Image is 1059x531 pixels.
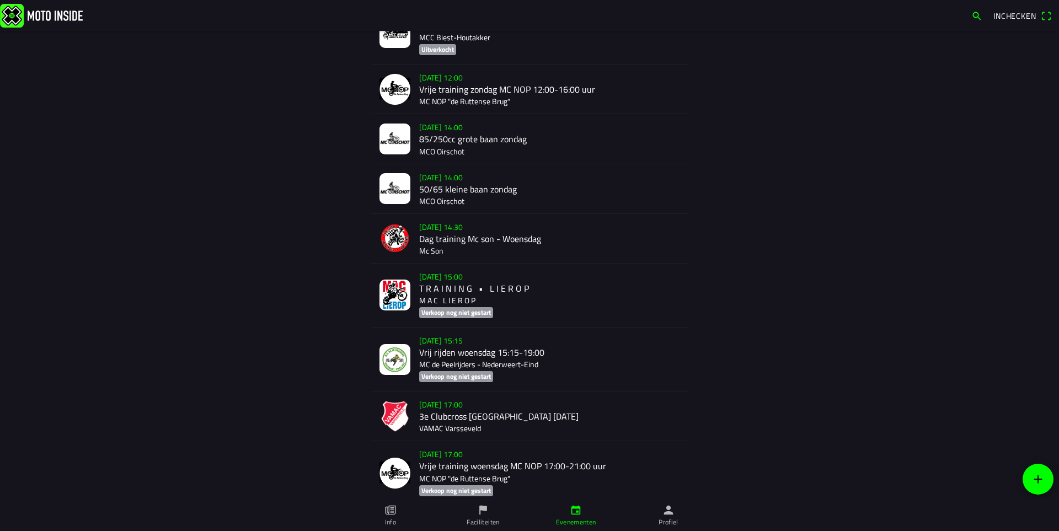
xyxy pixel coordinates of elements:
a: [DATE] 15:15Vrij rijden woensdag 15:15-19:00MC de Peelrijders - Nederweert-EindVerkoop nog niet g... [371,328,688,391]
ion-label: Faciliteiten [467,517,499,527]
a: [DATE] 17:003e Clubcross [GEOGRAPHIC_DATA] [DATE]VAMAC Varsseveld [371,391,688,441]
span: Inchecken [993,10,1036,22]
img: b1QA4K2CcP1kzoJEhg3K3WFrADEXzz0S1qkwmBWG.jpg [379,124,410,154]
img: 9JBlR8b68C7otWahhcmhlbyIZfSukDBHs70r2v7k.png [379,280,410,310]
a: [DATE] 15:00T R A I N I N G • L I E R O PM A C L I E R O PVerkoop nog niet gestart [371,264,688,328]
ion-icon: person [662,504,675,516]
img: NjdwpvkGicnr6oC83998ZTDUeXJJ29cK9cmzxz8K.png [379,458,410,489]
img: T9aKgKcl4UwqkBySc81zNOSm0TtqhQsYkxiNyO27.png [379,401,410,432]
ion-icon: calendar [570,504,582,516]
a: Incheckenqr scanner [988,6,1057,25]
ion-label: Evenementen [556,517,596,527]
ion-icon: paper [384,504,397,516]
img: XuzhD7scSV5FYoKw577q8fmTWPb3JCuXzmUJTYm4.jpg [379,173,410,204]
a: [DATE] 14:0050/65 kleine baan zondagMCO Oirschot [371,164,688,214]
ion-label: Profiel [659,517,678,527]
a: [DATE] 17:00Vrije training woensdag MC NOP 17:00-21:00 uurMC NOP "de Ruttense Brug"Verkoop nog ni... [371,441,688,505]
ion-label: Info [385,517,396,527]
a: [DATE] 12:00Vrije training zondag MC NOP 12:00-16:00 uurMC NOP "de Ruttense Brug" [371,65,688,114]
img: sfRBxcGZmvZ0K6QUyq9TbY0sbKJYVDoKWVN9jkDZ.png [379,223,410,254]
ion-icon: flag [477,504,489,516]
ion-icon: add [1031,473,1045,486]
img: BJXEyFSGeljWqhIFo8baOR8BvqMa5TuSJJWuphEI.jpg [379,344,410,375]
a: [DATE] 14:30Dag training Mc son - WoensdagMc Son [371,214,688,264]
a: search [966,6,988,25]
img: NjdwpvkGicnr6oC83998ZTDUeXJJ29cK9cmzxz8K.png [379,74,410,105]
a: [DATE] 14:0085/250cc grote baan zondagMCO Oirschot [371,114,688,164]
